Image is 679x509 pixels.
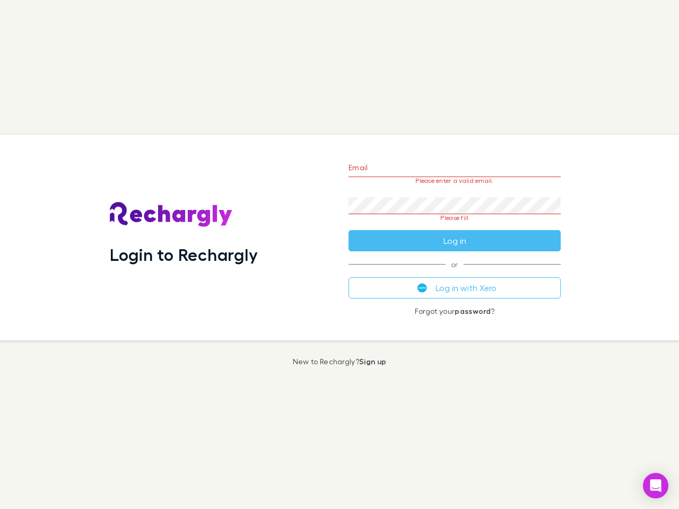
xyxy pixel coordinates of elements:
p: New to Rechargly? [293,357,387,366]
a: password [455,306,491,315]
a: Sign up [359,357,386,366]
h1: Login to Rechargly [110,244,258,265]
p: Please enter a valid email. [349,177,561,185]
button: Log in [349,230,561,251]
div: Open Intercom Messenger [643,473,668,498]
span: or [349,264,561,265]
img: Xero's logo [417,283,427,293]
p: Forgot your ? [349,307,561,315]
img: Rechargly's Logo [110,202,233,227]
p: Please fill [349,214,561,222]
button: Log in with Xero [349,277,561,299]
